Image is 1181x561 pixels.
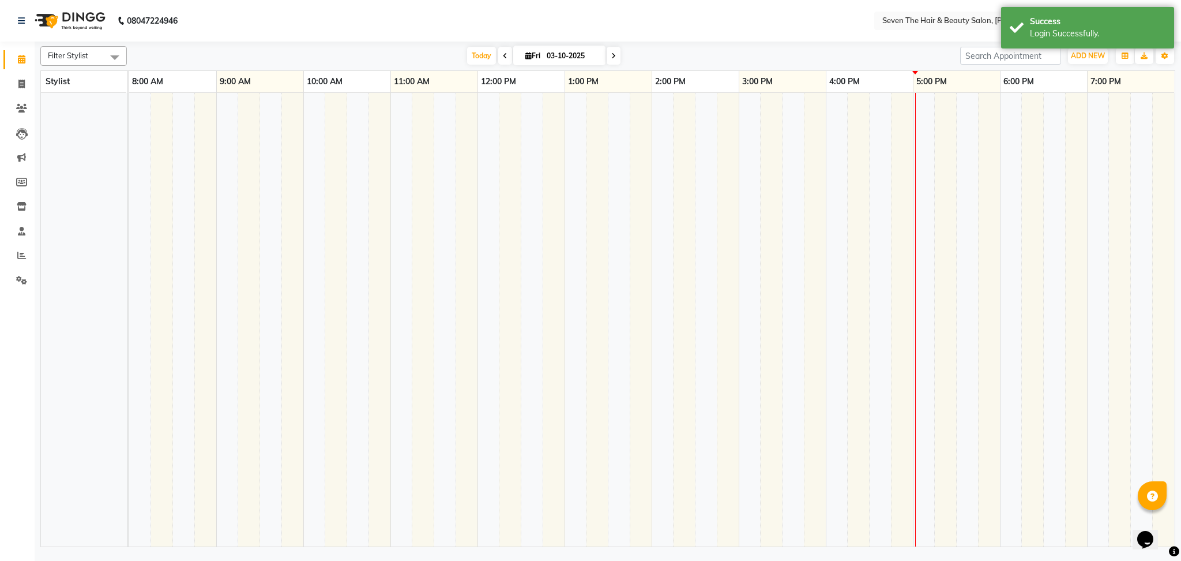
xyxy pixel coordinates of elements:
[129,73,166,90] a: 8:00 AM
[543,47,601,65] input: 2025-10-03
[522,51,543,60] span: Fri
[826,73,863,90] a: 4:00 PM
[304,73,345,90] a: 10:00 AM
[960,47,1061,65] input: Search Appointment
[1030,28,1165,40] div: Login Successfully.
[565,73,601,90] a: 1:00 PM
[478,73,519,90] a: 12:00 PM
[1068,48,1108,64] button: ADD NEW
[467,47,496,65] span: Today
[652,73,689,90] a: 2:00 PM
[217,73,254,90] a: 9:00 AM
[48,51,88,60] span: Filter Stylist
[739,73,776,90] a: 3:00 PM
[46,76,70,87] span: Stylist
[1133,515,1169,549] iframe: chat widget
[1071,51,1105,60] span: ADD NEW
[1030,16,1165,28] div: Success
[29,5,108,37] img: logo
[1001,73,1037,90] a: 6:00 PM
[913,73,950,90] a: 5:00 PM
[391,73,432,90] a: 11:00 AM
[1088,73,1124,90] a: 7:00 PM
[127,5,178,37] b: 08047224946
